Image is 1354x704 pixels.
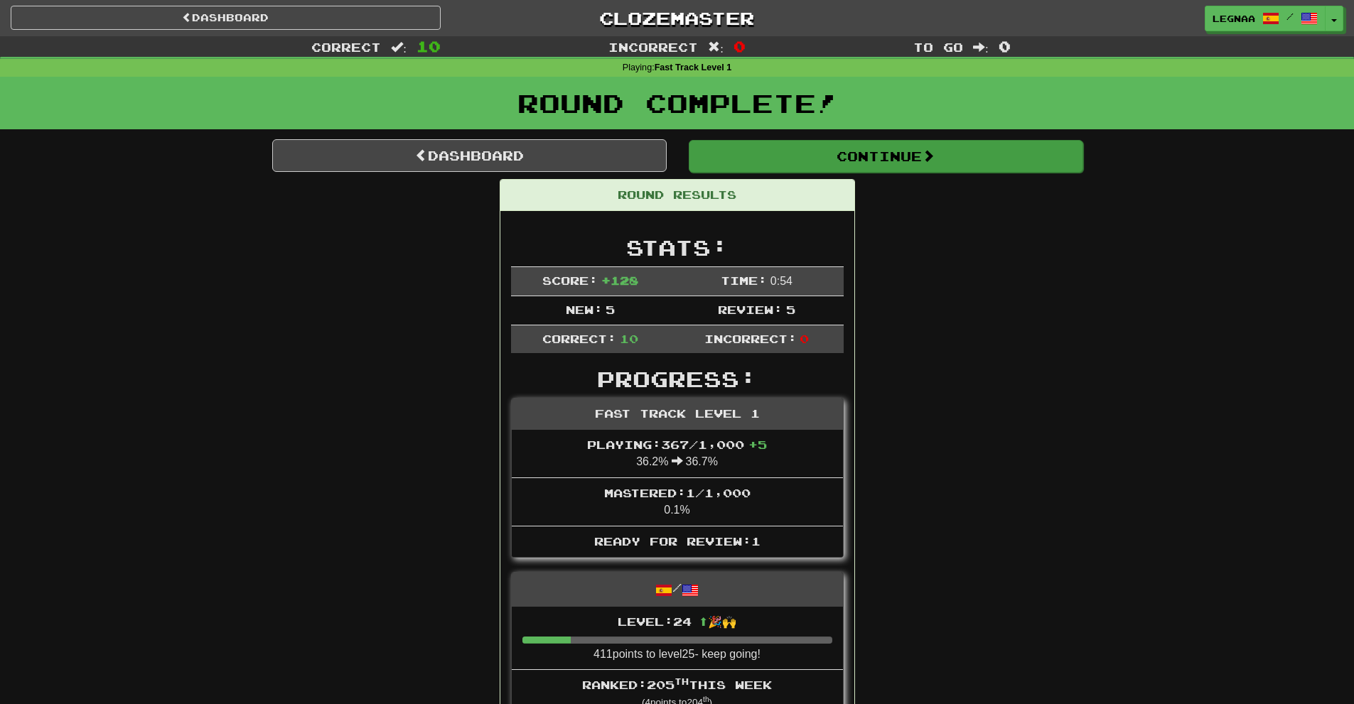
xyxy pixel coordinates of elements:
a: Dashboard [272,139,667,172]
span: Review: [718,303,783,316]
span: Mastered: 1 / 1,000 [604,486,751,499]
span: Correct: [542,332,616,345]
span: 0 [999,38,1011,55]
div: Round Results [500,180,854,211]
span: Level: 24 [618,614,736,628]
span: Incorrect [608,40,698,54]
span: : [973,41,989,53]
span: Time: [721,274,767,287]
span: Legnaa [1213,12,1255,25]
span: ⬆🎉🙌 [692,614,736,628]
span: 5 [786,303,795,316]
h1: Round Complete! [5,89,1349,117]
span: Correct [311,40,381,54]
span: Ready for Review: 1 [594,534,761,548]
span: 0 [800,332,809,345]
span: 0 : 54 [770,275,792,287]
h2: Progress: [511,367,844,391]
span: + 5 [748,438,767,451]
span: 5 [606,303,615,316]
span: 0 [734,38,746,55]
div: Fast Track Level 1 [512,399,843,430]
a: Clozemaster [462,6,892,31]
span: Score: [542,274,598,287]
strong: Fast Track Level 1 [655,63,732,72]
span: 10 [417,38,441,55]
a: Legnaa / [1205,6,1326,31]
sup: th [675,676,689,686]
button: Continue [689,140,1083,173]
span: 10 [620,332,638,345]
span: : [391,41,407,53]
span: : [708,41,724,53]
span: Incorrect: [704,332,797,345]
a: Dashboard [11,6,441,30]
li: 0.1% [512,477,843,526]
span: / [1286,11,1294,21]
span: New: [566,303,603,316]
sup: th [703,695,709,703]
span: + 128 [601,274,638,287]
div: / [512,573,843,606]
li: 411 points to level 25 - keep going! [512,607,843,671]
span: Ranked: 205 this week [582,678,772,691]
li: 36.2% 36.7% [512,430,843,478]
span: To go [913,40,963,54]
h2: Stats: [511,236,844,259]
span: Playing: 367 / 1,000 [587,438,767,451]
